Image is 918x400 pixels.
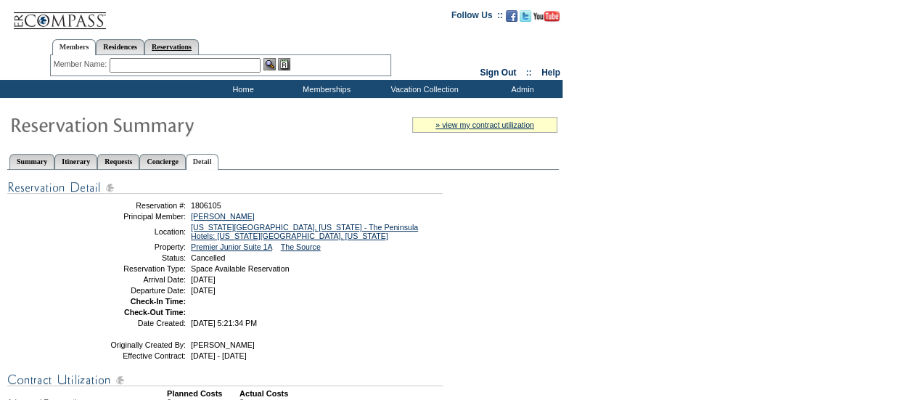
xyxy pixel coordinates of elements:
[82,340,186,349] td: Originally Created By:
[167,389,239,398] td: Planned Costs
[520,10,531,22] img: Follow us on Twitter
[82,212,186,221] td: Principal Member:
[191,223,418,240] a: [US_STATE][GEOGRAPHIC_DATA], [US_STATE] - The Peninsula Hotels: [US_STATE][GEOGRAPHIC_DATA], [US_...
[283,80,366,98] td: Memberships
[82,242,186,251] td: Property:
[82,223,186,240] td: Location:
[191,275,216,284] span: [DATE]
[520,15,531,23] a: Follow us on Twitter
[54,154,97,169] a: Itinerary
[480,68,516,78] a: Sign Out
[82,319,186,327] td: Date Created:
[82,253,186,262] td: Status:
[9,154,54,169] a: Summary
[139,154,185,169] a: Concierge
[7,371,443,389] img: Contract Utilization
[82,351,186,360] td: Effective Contract:
[131,297,186,306] strong: Check-In Time:
[191,340,255,349] span: [PERSON_NAME]
[7,179,443,197] img: Reservation Detail
[54,58,110,70] div: Member Name:
[191,253,225,262] span: Cancelled
[144,39,199,54] a: Reservations
[96,39,144,54] a: Residences
[82,201,186,210] td: Reservation #:
[526,68,532,78] span: ::
[82,286,186,295] td: Departure Date:
[191,264,289,273] span: Space Available Reservation
[281,242,321,251] a: The Source
[278,58,290,70] img: Reservations
[541,68,560,78] a: Help
[533,11,560,22] img: Subscribe to our YouTube Channel
[435,121,534,129] a: » view my contract utilization
[82,275,186,284] td: Arrival Date:
[82,264,186,273] td: Reservation Type:
[366,80,479,98] td: Vacation Collection
[52,39,97,55] a: Members
[200,80,283,98] td: Home
[191,319,257,327] span: [DATE] 5:21:34 PM
[191,286,216,295] span: [DATE]
[9,110,300,139] img: Reservaton Summary
[191,212,255,221] a: [PERSON_NAME]
[191,242,272,251] a: Premier Junior Suite 1A
[263,58,276,70] img: View
[239,389,559,398] td: Actual Costs
[451,9,503,26] td: Follow Us ::
[479,80,562,98] td: Admin
[191,351,247,360] span: [DATE] - [DATE]
[506,10,517,22] img: Become our fan on Facebook
[97,154,139,169] a: Requests
[124,308,186,317] strong: Check-Out Time:
[186,154,219,170] a: Detail
[533,15,560,23] a: Subscribe to our YouTube Channel
[506,15,517,23] a: Become our fan on Facebook
[191,201,221,210] span: 1806105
